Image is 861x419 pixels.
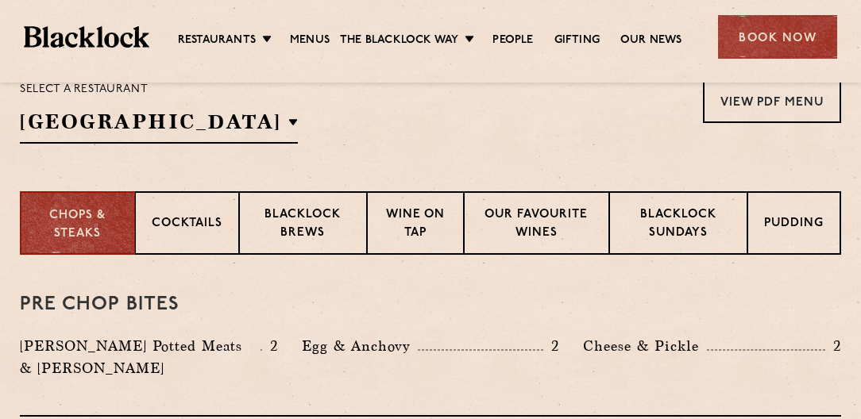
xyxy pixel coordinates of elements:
a: Our News [620,33,682,50]
p: Select a restaurant [20,79,298,100]
p: [PERSON_NAME] Potted Meats & [PERSON_NAME] [20,335,261,379]
p: Wine on Tap [384,206,447,244]
a: View PDF Menu [703,79,841,123]
p: Chops & Steaks [37,207,118,243]
img: BL_Textured_Logo-footer-cropped.svg [24,26,149,48]
a: The Blacklock Way [340,33,458,50]
p: Blacklock Brews [256,206,350,244]
a: People [492,33,533,50]
a: Gifting [554,33,600,50]
p: 2 [825,336,841,356]
p: Egg & Anchovy [302,335,418,357]
p: Cheese & Pickle [583,335,707,357]
p: Cocktails [152,215,222,235]
h3: Pre Chop Bites [20,294,841,315]
div: Book Now [718,15,837,59]
a: Restaurants [178,33,256,50]
p: Blacklock Sundays [626,206,731,244]
p: Pudding [764,215,824,235]
p: Our favourite wines [481,206,593,244]
p: 2 [262,336,278,356]
a: Menus [290,33,330,50]
h2: [GEOGRAPHIC_DATA] [20,108,298,144]
p: 2 [543,336,559,356]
